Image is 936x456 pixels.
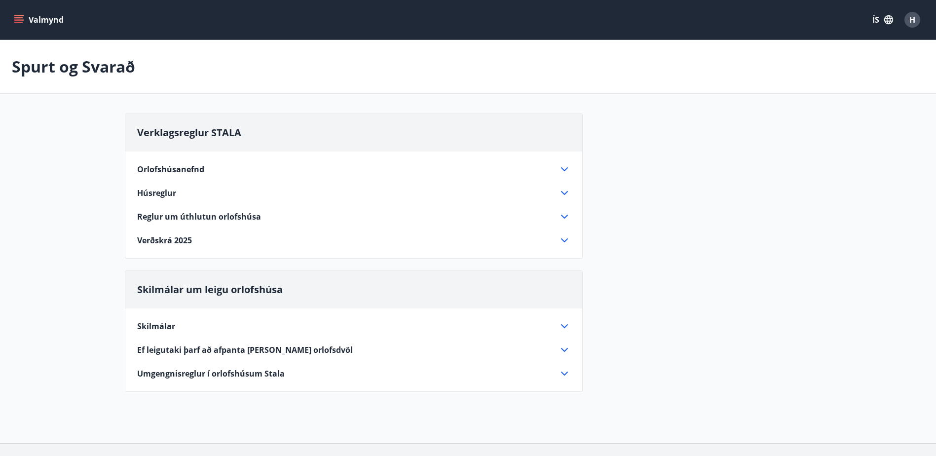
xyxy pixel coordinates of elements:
[137,235,192,246] span: Verðskrá 2025
[900,8,924,32] button: H
[137,344,570,356] div: Ef leigutaki þarf að afpanta [PERSON_NAME] orlofsdvöl
[12,11,68,29] button: menu
[12,56,135,77] p: Spurt og Svarað
[137,368,570,380] div: Umgengnisreglur í orlofshúsum Stala
[137,164,204,175] span: Orlofshúsanefnd
[137,368,285,379] span: Umgengnisreglur í orlofshúsum Stala
[867,11,899,29] button: ÍS
[137,188,176,198] span: Húsreglur
[137,126,241,139] span: Verklagsreglur STALA
[137,320,570,332] div: Skilmálar
[137,234,570,246] div: Verðskrá 2025
[137,321,175,332] span: Skilmálar
[909,14,915,25] span: H
[137,187,570,199] div: Húsreglur
[137,163,570,175] div: Orlofshúsanefnd
[137,211,570,223] div: Reglur um úthlutun orlofshúsa
[137,344,353,355] span: Ef leigutaki þarf að afpanta [PERSON_NAME] orlofsdvöl
[137,211,261,222] span: Reglur um úthlutun orlofshúsa
[137,283,283,296] span: Skilmálar um leigu orlofshúsa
